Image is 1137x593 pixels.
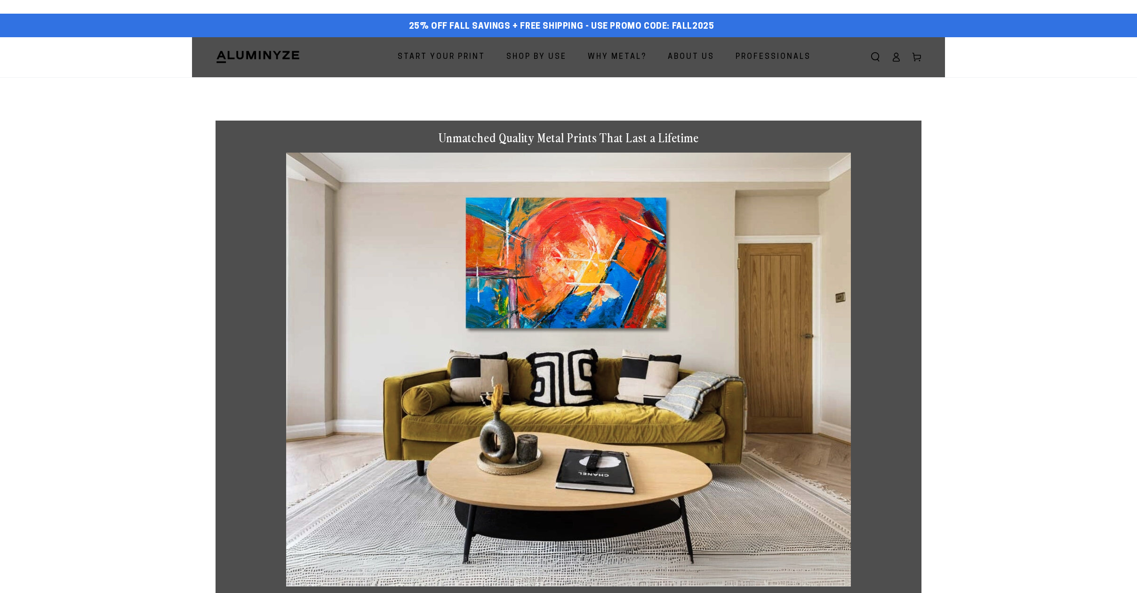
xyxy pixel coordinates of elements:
[499,45,574,70] a: Shop By Use
[216,77,921,102] h1: Metal Prints
[409,22,714,32] span: 25% off FALL Savings + Free Shipping - Use Promo Code: FALL2025
[581,45,654,70] a: Why Metal?
[216,50,300,64] img: Aluminyze
[588,50,647,64] span: Why Metal?
[865,47,886,67] summary: Search our site
[286,130,851,146] h1: Unmatched Quality Metal Prints That Last a Lifetime
[391,45,492,70] a: Start Your Print
[729,45,818,70] a: Professionals
[661,45,721,70] a: About Us
[668,50,714,64] span: About Us
[398,50,485,64] span: Start Your Print
[736,50,811,64] span: Professionals
[506,50,567,64] span: Shop By Use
